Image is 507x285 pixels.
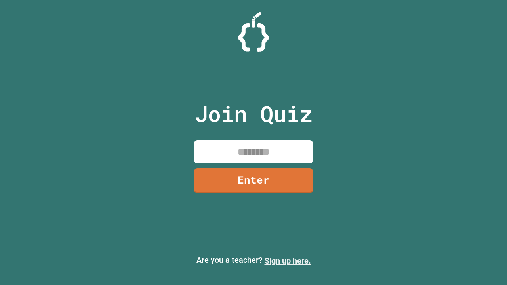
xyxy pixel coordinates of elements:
a: Enter [194,168,313,193]
p: Are you a teacher? [6,254,501,267]
p: Join Quiz [195,97,313,130]
img: Logo.svg [238,12,269,52]
iframe: chat widget [474,253,499,277]
iframe: chat widget [441,219,499,253]
a: Sign up here. [265,256,311,266]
